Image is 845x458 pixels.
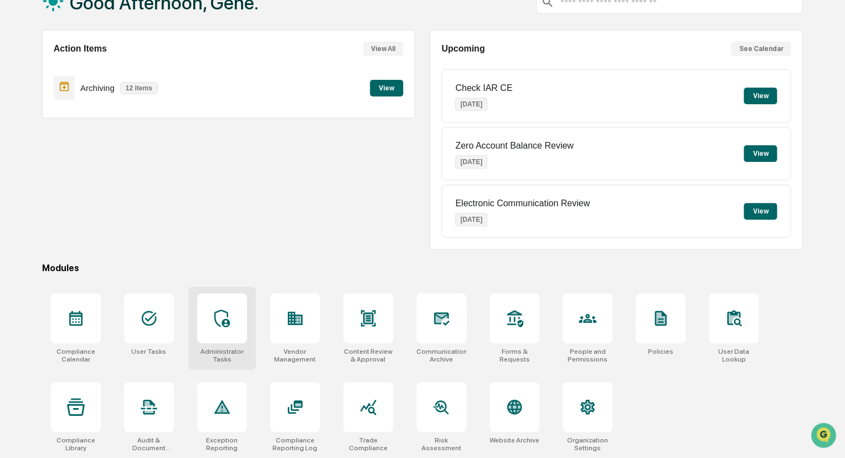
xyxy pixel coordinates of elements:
div: Modules [42,263,802,273]
p: [DATE] [455,155,487,169]
div: We're available if you need us! [38,96,140,105]
div: Audit & Document Logs [124,436,174,452]
div: Administrator Tasks [197,348,247,363]
button: View All [363,42,403,56]
div: Vendor Management [270,348,320,363]
div: Organization Settings [563,436,612,452]
a: View [370,82,403,93]
div: Trade Compliance [343,436,393,452]
p: Check IAR CE [455,83,512,93]
div: User Data Lookup [709,348,759,363]
img: 1746055101610-c473b297-6a78-478c-a979-82029cc54cd1 [11,85,31,105]
button: See Calendar [731,42,791,56]
span: Preclearance [22,140,71,151]
div: Exception Reporting [197,436,247,452]
div: Compliance Reporting Log [270,436,320,452]
div: Communications Archive [416,348,466,363]
a: 🖐️Preclearance [7,135,76,155]
button: View [744,203,777,220]
p: [DATE] [455,98,487,111]
iframe: Open customer support [810,421,839,451]
button: View [744,145,777,162]
div: Risk Assessment [416,436,466,452]
span: Data Lookup [22,161,70,172]
p: 12 items [120,82,158,94]
div: Forms & Requests [490,348,539,363]
a: Powered byPylon [78,187,134,196]
div: 🔎 [11,162,20,171]
p: Electronic Communication Review [455,199,590,208]
p: Zero Account Balance Review [455,141,573,151]
p: How can we help? [11,23,202,41]
span: Pylon [110,188,134,196]
div: User Tasks [131,348,166,355]
h2: Action Items [54,44,107,54]
button: View [370,80,403,96]
span: Attestations [91,140,137,151]
p: [DATE] [455,213,487,226]
a: 🗄️Attestations [76,135,142,155]
div: Start new chat [38,85,182,96]
div: Website Archive [490,436,539,444]
div: Compliance Calendar [51,348,101,363]
div: People and Permissions [563,348,612,363]
div: 🗄️ [80,141,89,150]
div: 🖐️ [11,141,20,150]
a: 🔎Data Lookup [7,156,74,176]
div: Content Review & Approval [343,348,393,363]
div: Compliance Library [51,436,101,452]
h2: Upcoming [441,44,485,54]
button: Start new chat [188,88,202,101]
button: View [744,88,777,104]
div: Policies [648,348,673,355]
p: Archiving [80,83,115,93]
